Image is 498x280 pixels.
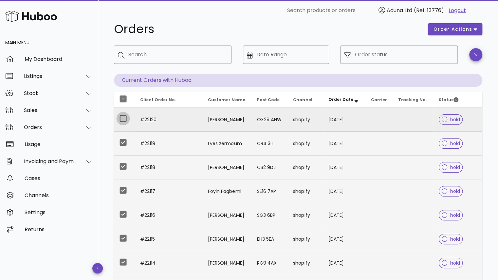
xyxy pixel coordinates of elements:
[323,108,366,132] td: [DATE]
[442,213,460,217] span: hold
[442,117,460,122] span: hold
[439,97,458,103] span: Status
[398,97,427,103] span: Tracking No.
[428,23,482,35] button: order actions
[328,97,353,102] span: Order Date
[288,108,323,132] td: shopify
[203,203,252,227] td: [PERSON_NAME]
[203,92,252,108] th: Customer Name
[252,251,288,275] td: RG9 4AX
[366,92,393,108] th: Carrier
[449,7,466,14] a: Logout
[24,90,77,96] div: Stock
[288,227,323,251] td: shopify
[203,227,252,251] td: [PERSON_NAME]
[293,97,312,103] span: Channel
[252,203,288,227] td: SG3 6BP
[135,108,203,132] td: #22120
[25,209,93,215] div: Settings
[252,108,288,132] td: OX29 4NW
[208,97,245,103] span: Customer Name
[5,9,57,23] img: Huboo Logo
[203,132,252,156] td: Lyes zermoum
[25,192,93,198] div: Channels
[323,132,366,156] td: [DATE]
[135,132,203,156] td: #22119
[135,251,203,275] td: #22114
[252,132,288,156] td: CR4 3LL
[24,158,77,164] div: Invoicing and Payments
[323,156,366,179] td: [DATE]
[252,156,288,179] td: CB2 9DJ
[114,74,482,87] p: Current Orders with Huboo
[288,156,323,179] td: shopify
[114,23,420,35] h1: Orders
[252,179,288,203] td: SE16 7AP
[442,261,460,265] span: hold
[387,7,412,14] span: Aduna Ltd
[433,92,482,108] th: Status
[135,92,203,108] th: Client Order No.
[393,92,433,108] th: Tracking No.
[288,179,323,203] td: shopify
[25,175,93,181] div: Cases
[442,165,460,170] span: hold
[135,156,203,179] td: #22118
[135,227,203,251] td: #22115
[203,179,252,203] td: Foyin Fagbemi
[25,56,93,62] div: My Dashboard
[288,92,323,108] th: Channel
[135,179,203,203] td: #22117
[371,97,387,103] span: Carrier
[288,132,323,156] td: shopify
[323,251,366,275] td: [DATE]
[442,189,460,194] span: hold
[24,107,77,113] div: Sales
[257,97,280,103] span: Post Code
[442,141,460,146] span: hold
[140,97,176,103] span: Client Order No.
[323,179,366,203] td: [DATE]
[414,7,444,14] span: (Ref: 13776)
[24,73,77,79] div: Listings
[288,251,323,275] td: shopify
[323,227,366,251] td: [DATE]
[24,124,77,130] div: Orders
[252,227,288,251] td: EH3 5EA
[25,226,93,233] div: Returns
[203,108,252,132] td: [PERSON_NAME]
[288,203,323,227] td: shopify
[433,26,472,33] span: order actions
[323,92,366,108] th: Order Date: Sorted descending. Activate to remove sorting.
[252,92,288,108] th: Post Code
[323,203,366,227] td: [DATE]
[442,237,460,241] span: hold
[135,203,203,227] td: #22116
[203,251,252,275] td: [PERSON_NAME]
[25,141,93,147] div: Usage
[203,156,252,179] td: [PERSON_NAME]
